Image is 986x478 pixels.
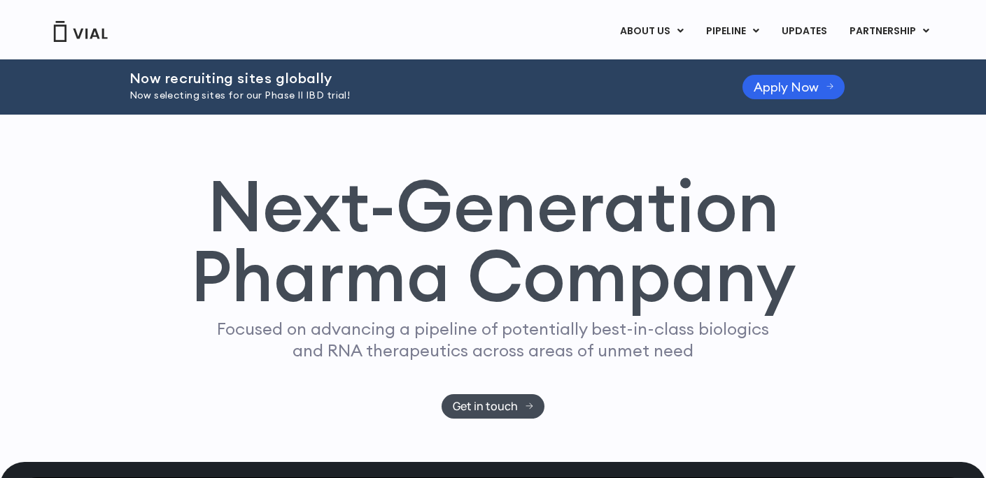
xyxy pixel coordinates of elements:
[129,88,707,103] p: Now selecting sites for our Phase II IBD trial!
[129,71,707,86] h2: Now recruiting sites globally
[695,20,770,43] a: PIPELINEMenu Toggle
[742,75,845,99] a: Apply Now
[442,394,544,419] a: Get in touch
[770,20,838,43] a: UPDATES
[609,20,694,43] a: ABOUT USMenu Toggle
[52,21,108,42] img: Vial Logo
[453,401,518,412] span: Get in touch
[190,171,796,312] h1: Next-Generation Pharma Company
[211,318,775,361] p: Focused on advancing a pipeline of potentially best-in-class biologics and RNA therapeutics acros...
[838,20,941,43] a: PARTNERSHIPMenu Toggle
[754,82,819,92] span: Apply Now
